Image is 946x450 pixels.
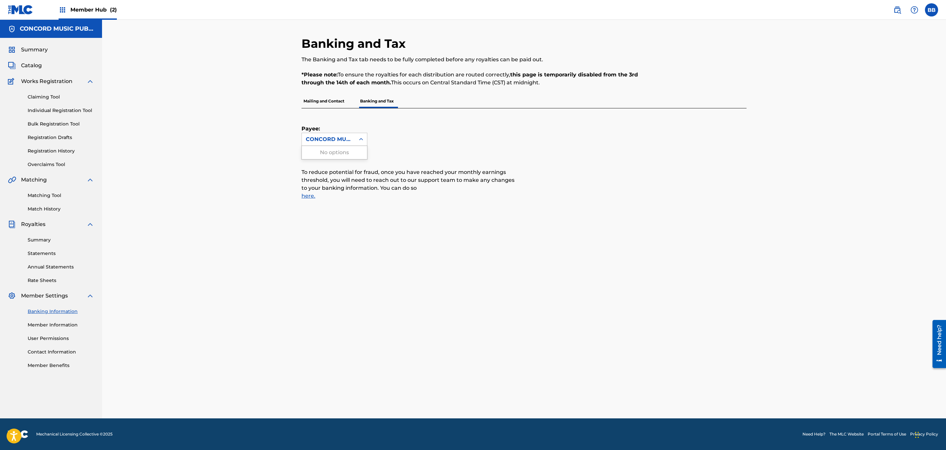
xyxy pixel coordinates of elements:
a: Annual Statements [28,264,94,270]
div: Drag [915,425,919,445]
a: Public Search [891,3,904,16]
span: Works Registration [21,77,72,85]
img: Summary [8,46,16,54]
p: Mailing and Contact [302,94,346,108]
span: Member Hub [70,6,117,14]
img: search [893,6,901,14]
a: Summary [28,237,94,243]
span: Summary [21,46,48,54]
a: Member Information [28,322,94,328]
p: The Banking and Tax tab needs to be fully completed before any royalties can be paid out. [302,56,644,64]
a: Registration History [28,148,94,155]
img: expand [86,292,94,300]
a: here. [302,192,312,200]
div: CONCORD MUSIC PUBLISHING LLC [306,135,351,143]
a: Member Benefits [28,362,94,369]
a: Matching Tool [28,192,94,199]
span: Member Settings [21,292,68,300]
a: Claiming Tool [28,94,94,100]
img: Accounts [8,25,16,33]
a: Match History [28,206,94,212]
iframe: Chat Widget [913,418,946,450]
img: expand [86,77,94,85]
img: Works Registration [8,77,16,85]
div: Help [908,3,921,16]
span: Mechanical Licensing Collective © 2025 [36,431,113,437]
a: Bulk Registration Tool [28,121,94,127]
img: logo [8,430,28,438]
a: Individual Registration Tool [28,107,94,114]
span: Royalties [21,220,45,228]
img: Catalog [8,62,16,70]
a: Registration Drafts [28,134,94,141]
div: No options [302,146,367,159]
a: The MLC Website [829,431,864,437]
a: Rate Sheets [28,277,94,284]
iframe: Resource Center [928,317,946,370]
h2: Banking and Tax [302,36,409,51]
img: expand [86,176,94,184]
img: Top Rightsholders [59,6,66,14]
img: Member Settings [8,292,16,300]
a: User Permissions [28,335,94,342]
img: Royalties [8,220,16,228]
a: Contact Information [28,349,94,355]
a: Statements [28,250,94,257]
img: help [910,6,918,14]
a: CatalogCatalog [8,62,42,70]
strong: *Please note: [302,71,338,78]
img: Matching [8,176,16,184]
a: Banking Information [28,308,94,315]
label: Payee: [302,125,334,133]
h5: CONCORD MUSIC PUBLISHING LLC [20,25,94,33]
p: To ensure the royalties for each distribution are routed correctly, This occurs on Central Standa... [302,71,644,87]
img: expand [86,220,94,228]
a: Privacy Policy [910,431,938,437]
p: To reduce potential for fraud, once you have reached your monthly earnings threshold, you will ne... [302,152,516,200]
p: Banking and Tax [358,94,396,108]
span: Matching [21,176,47,184]
img: MLC Logo [8,5,33,14]
a: Portal Terms of Use [868,431,906,437]
div: User Menu [925,3,938,16]
a: SummarySummary [8,46,48,54]
a: Overclaims Tool [28,161,94,168]
a: Need Help? [802,431,826,437]
span: (2) [110,7,117,13]
span: Catalog [21,62,42,70]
